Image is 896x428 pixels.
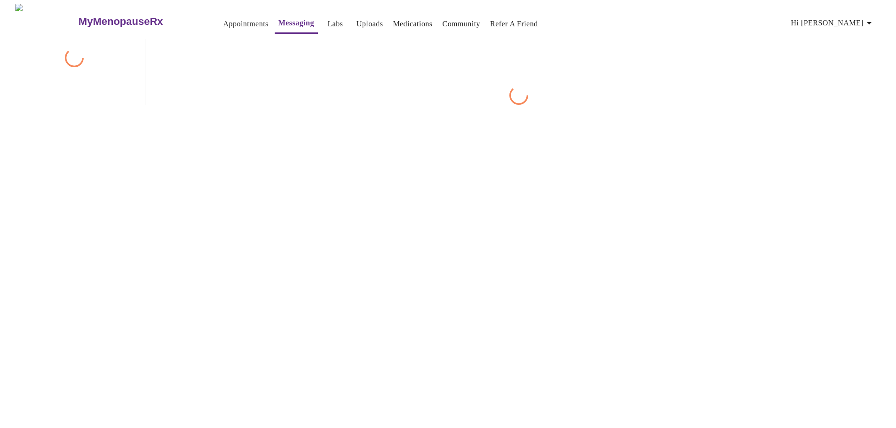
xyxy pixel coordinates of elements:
[327,17,343,31] a: Labs
[393,17,432,31] a: Medications
[220,15,272,33] button: Appointments
[486,15,542,33] button: Refer a Friend
[443,17,481,31] a: Community
[320,15,350,33] button: Labs
[439,15,484,33] button: Community
[353,15,387,33] button: Uploads
[77,5,200,38] a: MyMenopauseRx
[787,14,879,32] button: Hi [PERSON_NAME]
[223,17,269,31] a: Appointments
[791,16,875,30] span: Hi [PERSON_NAME]
[278,16,314,30] a: Messaging
[15,4,77,39] img: MyMenopauseRx Logo
[79,16,163,28] h3: MyMenopauseRx
[389,15,436,33] button: Medications
[490,17,538,31] a: Refer a Friend
[275,14,318,34] button: Messaging
[357,17,383,31] a: Uploads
